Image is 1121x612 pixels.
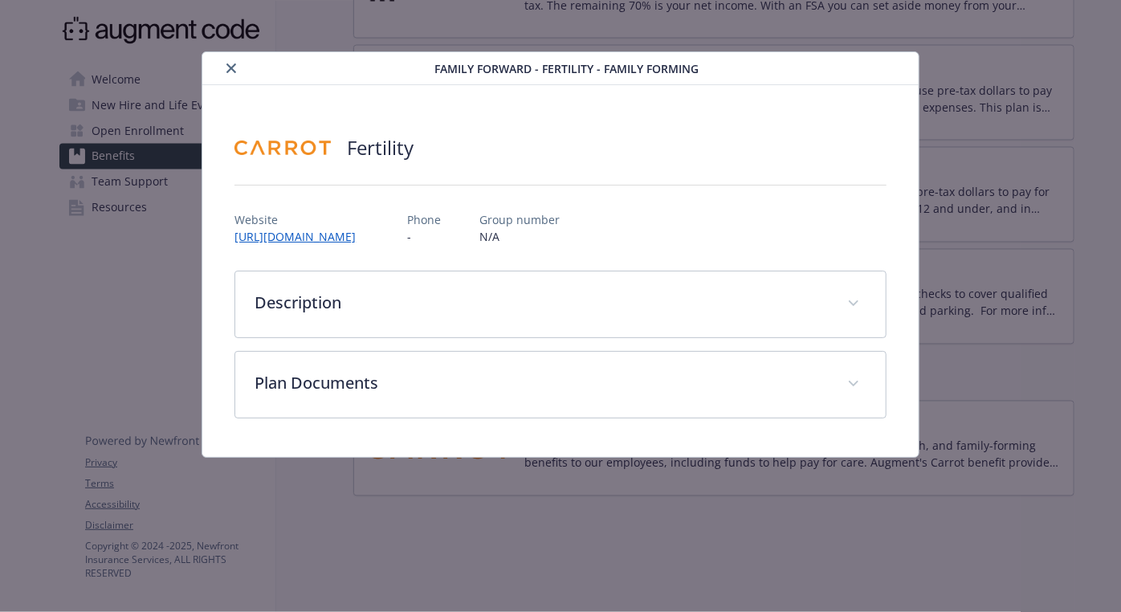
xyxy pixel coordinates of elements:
a: [URL][DOMAIN_NAME] [234,229,369,244]
p: Description [255,291,827,315]
p: Phone [407,211,441,228]
img: Carrot [234,124,331,172]
p: Group number [479,211,560,228]
p: N/A [479,228,560,245]
div: Description [235,271,885,337]
p: - [407,228,441,245]
p: Website [234,211,369,228]
p: Plan Documents [255,371,827,395]
h2: Fertility [347,134,414,161]
span: Family Forward - Fertility - Family Forming [434,60,699,77]
div: details for plan Family Forward - Fertility - Family Forming [112,51,1009,458]
button: close [222,59,241,78]
div: Plan Documents [235,352,885,418]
